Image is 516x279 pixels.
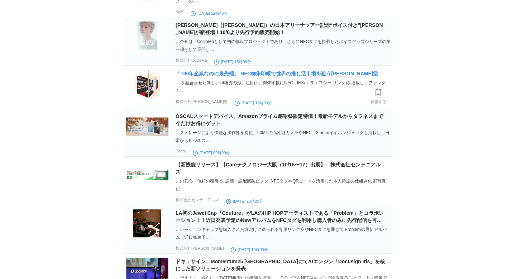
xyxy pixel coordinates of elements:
[193,151,230,155] time: [DATE] 09時00分
[176,210,384,230] a: LA初のJewel Cap『Couture』がLAのHIP HOPアーティストである「Problem」とコラボレーション！！近日発表予定のNewアルバムをNFCタグを利用し購入者のみに先行配信を可能に
[176,58,207,63] p: 株式会社CoDaMa
[214,60,251,64] time: [DATE] 18時00分
[176,226,391,241] div: …レーションキャップを購入された方だけに送られる専用リンク及びNFCタグを通じて Problemの最新アルバム（近日発表予…
[176,149,186,153] p: Oscal
[126,161,168,189] img: 165931-4-9f589988f0e470824b436a45d20f8d59-1920x450.png
[176,197,219,203] p: 株式会社センテニアルズ
[176,79,391,95] div: … を融合させた新しい和雑貨の形。注目は、御朱印帳にNFC-LINK(エヌエフシー リンク)を搭載し、ファンダム…
[176,246,224,251] p: 株式会社[PERSON_NAME]
[126,22,168,49] img: 151925-10-ac39d5c65a674a832627a79f1bd53e07-1909x2700.jpg
[126,113,168,141] img: 167969-23-cf673390f0ee929a4a62419d6e89e454-1500x653.png
[176,99,228,104] p: 株式会社[PERSON_NAME]堂
[176,113,383,126] a: OSCALスマートデバイス、Amazonプライム感謝祭限定特価！最新モデルからタフネスまで今だけお得にゲット
[191,11,228,15] time: [DATE] 12時40分
[176,177,391,193] div: …の安心・信頼の獲得 ⒌ 誤薬・誤配膳防止タグ NFCタグやQRコードを活用した本人確認の仕組み化 顔写真だ…
[235,101,272,105] time: [DATE] 13時00分
[126,70,168,98] img: 165651-19-f2becff4d0ed4f17ef9d16f2f8b72982-2362x2561.jpg
[176,22,383,35] a: [PERSON_NAME]（[PERSON_NAME]）の日本アリーナツアー記念“ボイス付き”[PERSON_NAME]が新登場！10/6より先行予約販売開始！
[176,129,391,145] div: …ストレージにより快適な操作性を提供。50MPの高性能カメラやNFC、3.5mmイヤホンジャックも搭載し、日常からビジネス…
[176,38,391,53] div: …企画は、CoDaMaとして初の物販プロジェクトであり、さらにNFCタグを搭載したボイスグッズシリーズの第一弾として展開し…
[176,259,385,271] a: ドキュサイン、Momentum25 [GEOGRAPHIC_DATA]にてAIエンジン「Docusign Iris」を核にした新ソリューションを発表
[176,162,381,175] a: 【新機能リリース】【Careテクノロジー大阪（10/15〜17）出展】 株式会社センテニアルズ
[226,199,263,203] time: [DATE] 23時20分
[231,247,268,252] time: [DATE] 19時00分
[176,71,378,76] a: 「100年企業なのに最先端」 NFC御朱印帳で世界の推し活市場を狙う[PERSON_NAME]堂
[371,86,386,104] a: 保存する
[176,9,183,14] p: K&A
[126,209,168,237] img: 154266-16-b5aa04342bb86214f01218a376db0e52-3900x3900.jpg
